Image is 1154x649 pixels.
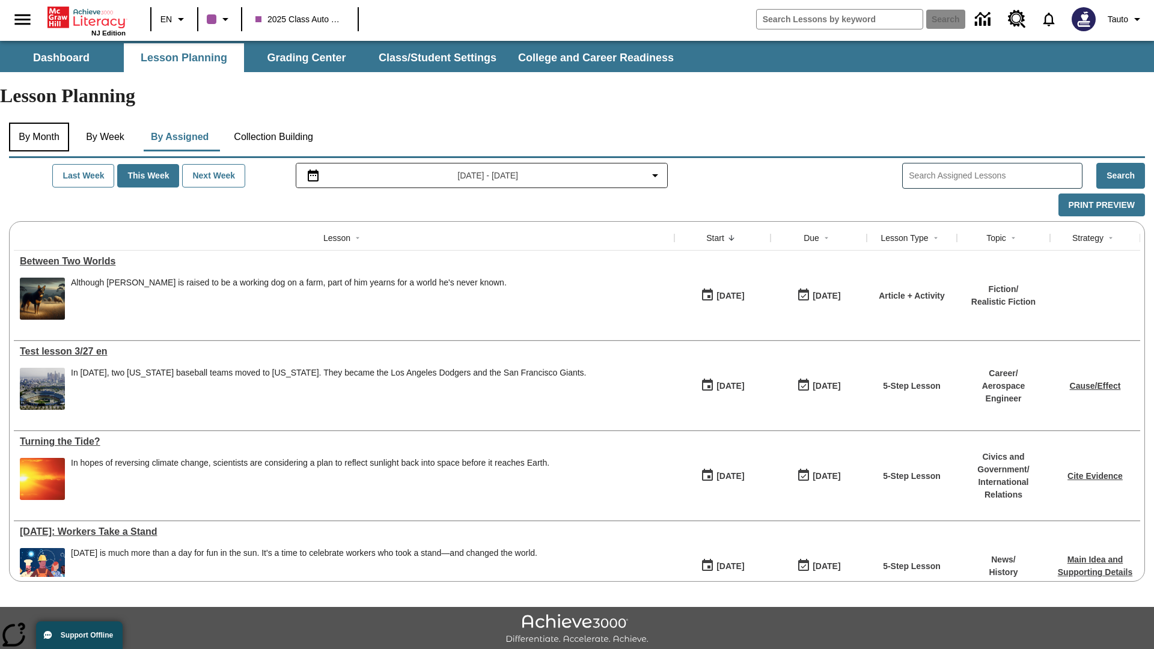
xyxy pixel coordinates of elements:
p: Career / [963,367,1044,380]
div: Strategy [1072,232,1104,244]
a: Turning the Tide?, Lessons [20,436,668,447]
a: Main Idea and Supporting Details [1058,555,1132,577]
a: Cite Evidence [1067,471,1123,481]
div: Start [706,232,724,244]
span: 2025 Class Auto Grade 13 [255,13,344,26]
img: Aerial view of a sunset with clouds. [20,458,65,500]
div: Although Chip is raised to be a working dog on a farm, part of him yearns for a world he's never ... [71,278,507,320]
button: Sort [1006,231,1021,245]
a: Data Center [968,3,1001,36]
button: Class/Student Settings [369,43,506,72]
div: [DATE] [716,379,744,394]
img: Achieve3000 Differentiate Accelerate Achieve [505,614,649,645]
button: 09/07/25: Last day the lesson can be accessed [793,555,844,577]
p: History [989,566,1018,579]
div: [DATE] [813,288,840,303]
button: Collection Building [224,123,323,151]
button: Class color is purple. Change class color [202,8,237,30]
div: In hopes of reversing climate change, scientists are considering a plan to reflect sunlight back ... [71,458,549,500]
a: Cause/Effect [1070,381,1121,391]
button: By Assigned [141,123,218,151]
a: Labor Day: Workers Take a Stand, Lessons [20,526,668,537]
span: Support Offline [61,631,113,639]
p: 5-Step Lesson [883,560,941,573]
a: Between Two Worlds, Lessons [20,256,668,267]
img: A dog with dark fur and light tan markings looks off into the distance while sheep graze in the b... [20,278,65,320]
div: Labor Day: Workers Take a Stand [20,526,668,537]
button: Lesson Planning [124,43,244,72]
button: Sort [819,231,834,245]
div: Test lesson 3/27 en [20,346,668,357]
button: Search [1096,163,1145,189]
button: Sort [724,231,739,245]
button: 09/10/25: First time the lesson was available [697,465,748,487]
button: Profile/Settings [1103,8,1149,30]
button: 09/10/25: First time the lesson was available [697,284,748,307]
span: NJ Edition [91,29,126,37]
button: Open side menu [5,2,40,37]
div: [DATE] [716,469,744,484]
p: Realistic Fiction [971,296,1036,308]
input: Search Assigned Lessons [909,167,1082,184]
div: [DATE] [813,559,840,574]
div: In 1958, two New York baseball teams moved to California. They became the Los Angeles Dodgers and... [71,368,587,410]
p: Civics and Government / [963,451,1044,476]
div: Home [47,4,126,37]
button: Sort [929,231,943,245]
div: In [DATE], two [US_STATE] baseball teams moved to [US_STATE]. They became the Los Angeles Dodgers... [71,368,587,378]
div: Lesson Type [881,232,928,244]
div: [DATE] [716,288,744,303]
p: 5-Step Lesson [883,470,941,483]
div: Topic [986,232,1006,244]
div: Although [PERSON_NAME] is raised to be a working dog on a farm, part of him yearns for a world he... [71,278,507,288]
div: Due [804,232,819,244]
a: Notifications [1033,4,1064,35]
p: Fiction / [971,283,1036,296]
span: EN [160,13,172,26]
button: 09/10/25: First time the lesson was available [697,374,748,397]
span: [DATE] - [DATE] [457,169,518,182]
button: By Month [9,123,69,151]
a: Home [47,5,126,29]
div: Labor Day is much more than a day for fun in the sun. It's a time to celebrate workers who took a... [71,548,537,590]
a: Resource Center, Will open in new tab [1001,3,1033,35]
img: A banner with a blue background shows an illustrated row of diverse men and women dressed in clot... [20,548,65,590]
button: Support Offline [36,621,123,649]
button: Select the date range menu item [301,168,662,183]
button: 09/11/25: Last day the lesson can be accessed [793,465,844,487]
div: [DATE] [813,379,840,394]
img: Dodgers stadium. [20,368,65,410]
img: Avatar [1072,7,1096,31]
input: search field [757,10,923,29]
p: Article + Activity [879,290,945,302]
div: [DATE] is much more than a day for fun in the sun. It's a time to celebrate workers who took a st... [71,548,537,558]
button: 09/10/25: Last day the lesson can be accessed [793,374,844,397]
button: Print Preview [1058,193,1145,217]
p: International Relations [963,476,1044,501]
div: In hopes of reversing climate change, scientists are considering a plan to reflect sunlight back ... [71,458,549,468]
button: Dashboard [1,43,121,72]
button: Next Week [182,164,245,187]
p: Aerospace Engineer [963,380,1044,405]
a: Test lesson 3/27 en, Lessons [20,346,668,357]
button: Last Week [52,164,114,187]
button: 09/01/25: First time the lesson was available [697,555,748,577]
span: Tauto [1108,13,1128,26]
button: Language: EN, Select a language [155,8,194,30]
div: [DATE] [716,559,744,574]
div: [DATE] [813,469,840,484]
button: 09/10/25: Last day the lesson can be accessed [793,284,844,307]
svg: Collapse Date Range Filter [648,168,662,183]
button: Sort [1104,231,1118,245]
button: This Week [117,164,179,187]
button: Grading Center [246,43,367,72]
div: Between Two Worlds [20,256,668,267]
button: College and Career Readiness [508,43,683,72]
p: 5-Step Lesson [883,380,941,392]
div: Lesson [323,232,350,244]
button: Select a new avatar [1064,4,1103,35]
